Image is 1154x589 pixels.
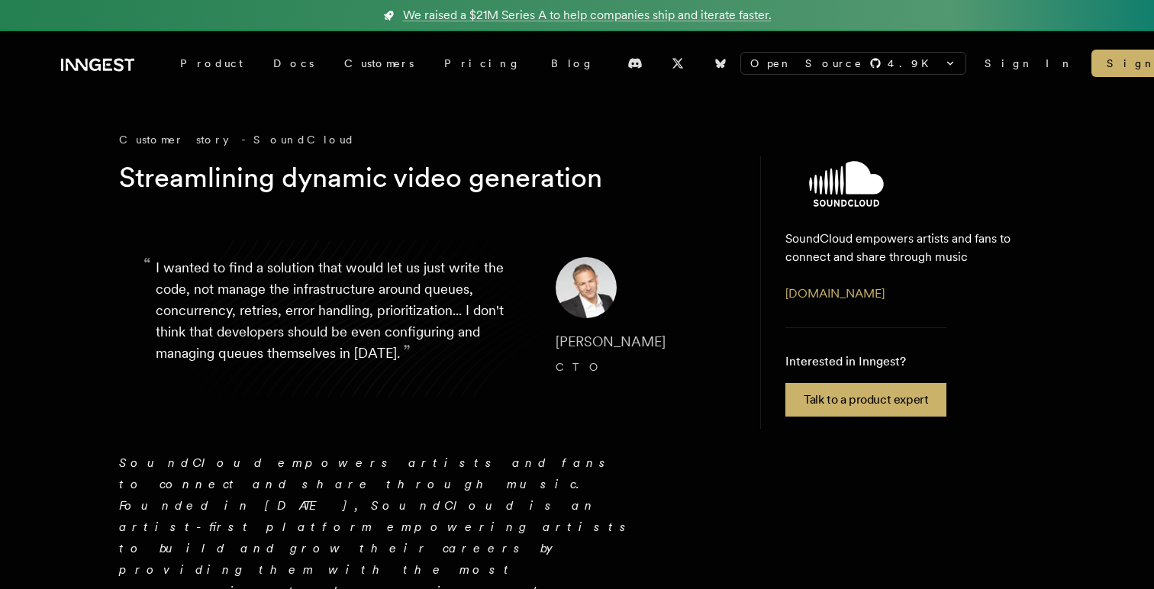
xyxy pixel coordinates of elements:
span: “ [143,260,151,269]
a: Pricing [429,50,536,77]
span: Open Source [750,56,863,71]
span: 4.9 K [888,56,938,71]
a: X [661,51,695,76]
a: Bluesky [704,51,737,76]
div: Product [165,50,258,77]
p: SoundCloud empowers artists and fans to connect and share through music [785,230,1011,266]
img: Image of Matthew Drooker [556,257,617,318]
span: We raised a $21M Series A to help companies ship and iterate faster. [403,6,772,24]
span: ” [403,340,411,362]
h1: Streamlining dynamic video generation [119,159,705,196]
a: Talk to a product expert [785,383,946,417]
a: Customers [329,50,429,77]
a: [DOMAIN_NAME] [785,286,885,301]
p: Interested in Inngest? [785,352,946,371]
span: CTO [556,361,606,373]
img: SoundCloud's logo [755,161,938,207]
span: [PERSON_NAME] [556,333,666,349]
a: Docs [258,50,329,77]
a: Blog [536,50,609,77]
a: Discord [618,51,652,76]
a: Sign In [985,56,1073,71]
div: Customer story - SoundCloud [119,132,730,147]
p: I wanted to find a solution that would let us just write the code, not manage the infrastructure ... [156,257,531,379]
